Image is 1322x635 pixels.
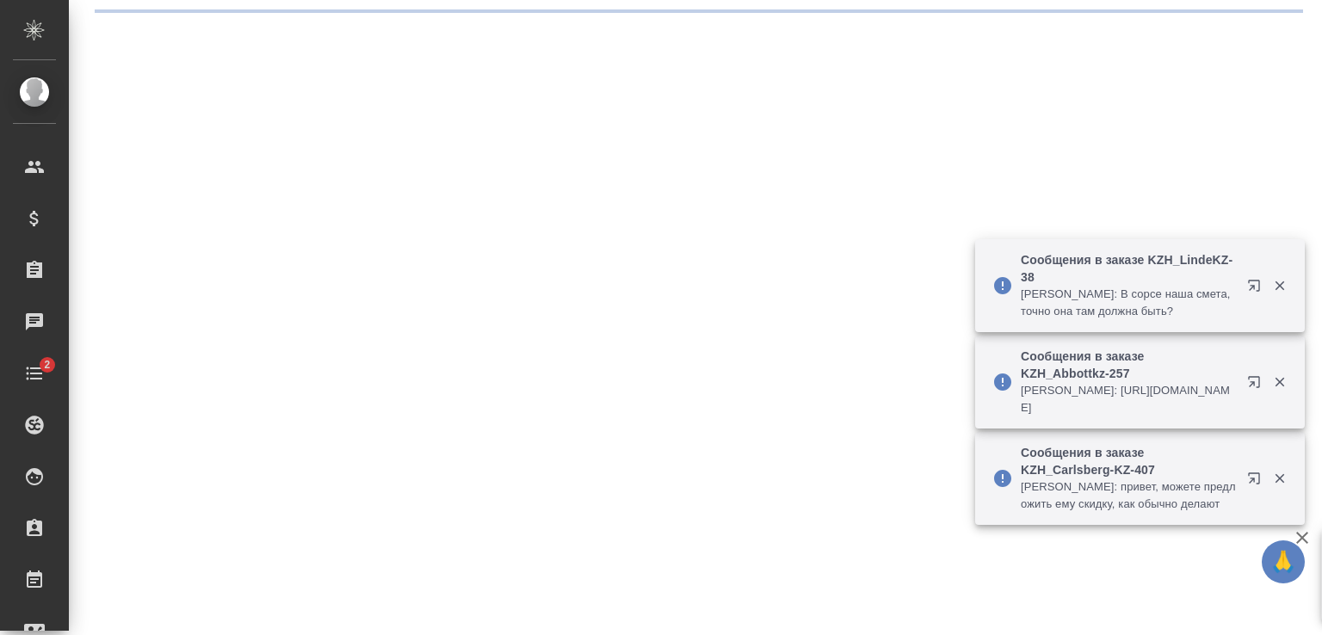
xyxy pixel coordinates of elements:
[34,356,60,373] span: 2
[1237,461,1278,502] button: Открыть в новой вкладке
[1021,348,1236,382] p: Сообщения в заказе KZH_Abbottkz-257
[1021,478,1236,513] p: [PERSON_NAME]: привет, можете предложить ему скидку, как обычно делают
[1021,286,1236,320] p: [PERSON_NAME]: В сорсе наша смета, точно она там должна быть?
[1262,278,1297,293] button: Закрыть
[1237,365,1278,406] button: Открыть в новой вкладке
[1021,382,1236,416] p: [PERSON_NAME]: [URL][DOMAIN_NAME]
[1237,268,1278,310] button: Открыть в новой вкладке
[4,352,65,395] a: 2
[1262,374,1297,390] button: Закрыть
[1021,444,1236,478] p: Сообщения в заказе KZH_Carlsberg-KZ-407
[1021,251,1236,286] p: Сообщения в заказе KZH_LindeKZ-38
[1262,471,1297,486] button: Закрыть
